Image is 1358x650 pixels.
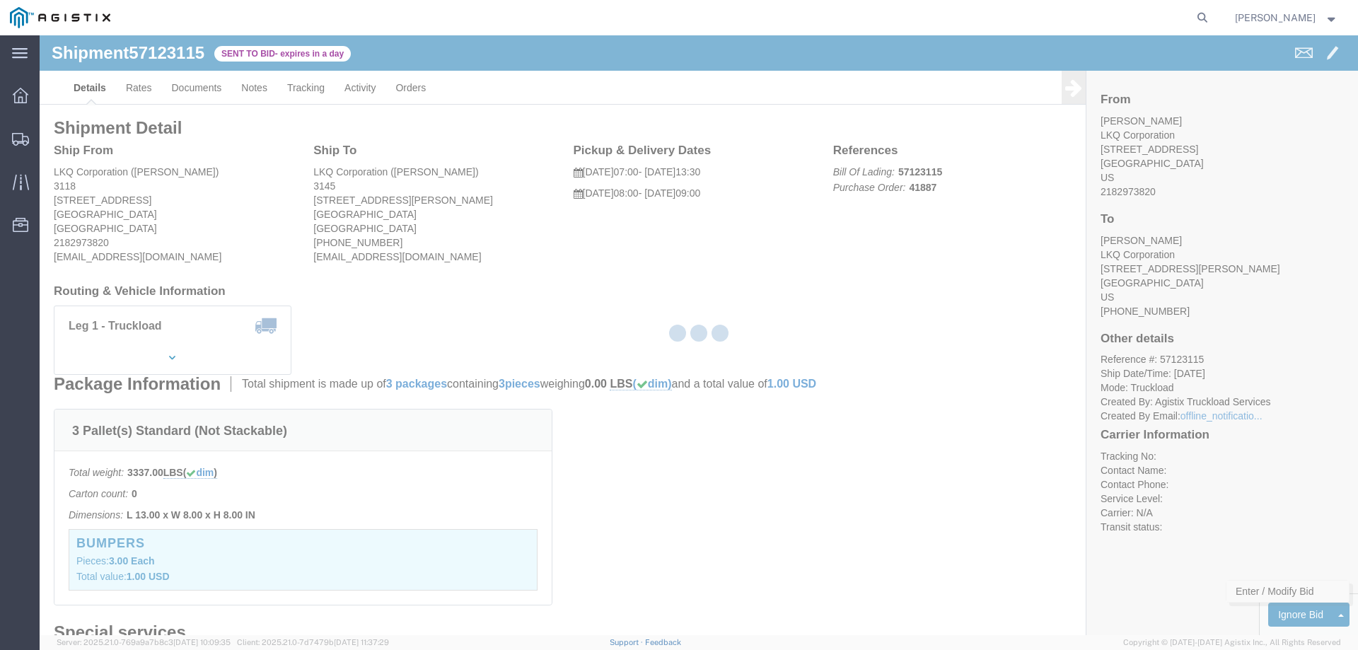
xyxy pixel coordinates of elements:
span: [DATE] 11:37:29 [334,638,389,646]
span: Server: 2025.21.0-769a9a7b8c3 [57,638,231,646]
span: Copyright © [DATE]-[DATE] Agistix Inc., All Rights Reserved [1123,637,1341,649]
span: [DATE] 10:09:35 [173,638,231,646]
a: Feedback [645,638,681,646]
a: Support [610,638,645,646]
span: Jesse Jordan [1235,10,1316,25]
button: [PERSON_NAME] [1234,9,1339,26]
img: logo [10,7,110,28]
span: Client: 2025.21.0-7d7479b [237,638,389,646]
